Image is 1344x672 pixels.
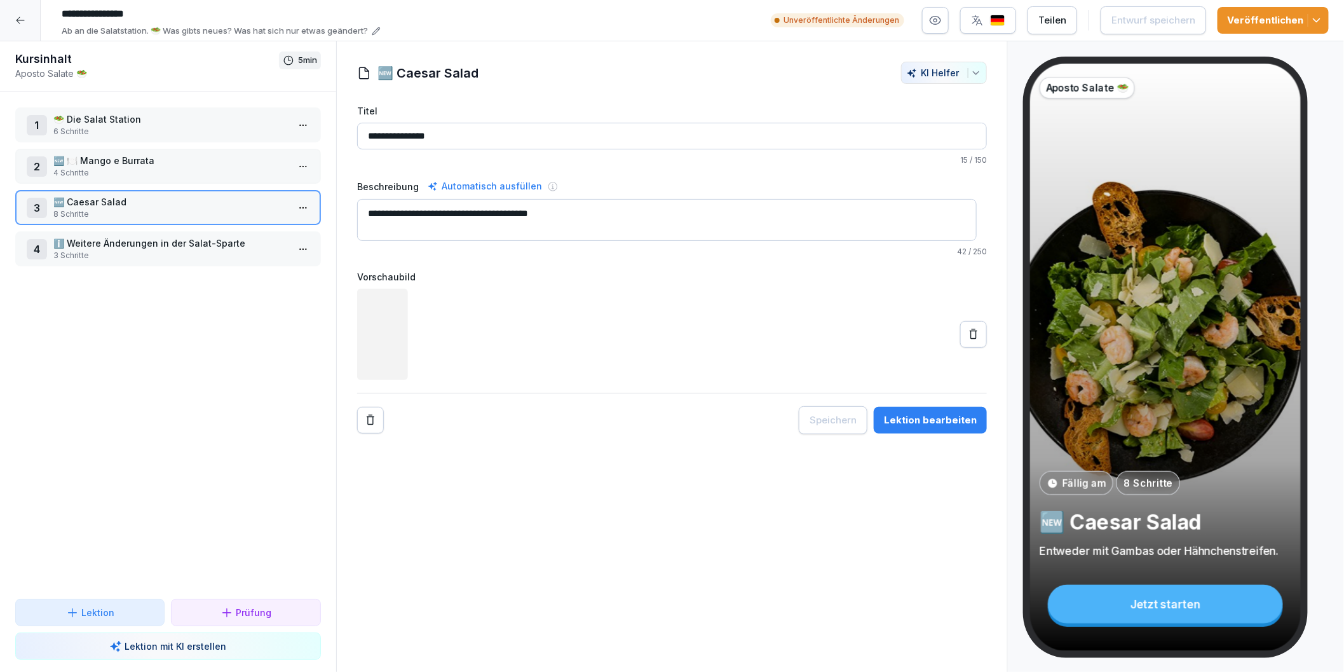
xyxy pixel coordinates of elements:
[784,15,899,26] p: Unveröffentlichte Änderungen
[15,67,279,80] p: Aposto Salate 🥗
[907,67,981,78] div: KI Helfer
[27,198,47,218] div: 3
[357,180,419,193] label: Beschreibung
[27,239,47,259] div: 4
[957,247,967,256] span: 42
[62,25,368,38] p: Ab an die Salatstation. 🥗 Was gibts neues? Was hat sich nur etwas geändert?
[357,270,988,284] label: Vorschaubild
[1040,509,1291,535] p: 🆕 Caesar Salad
[377,64,479,83] h1: 🆕 Caesar Salad
[81,606,114,619] p: Lektion
[15,231,321,266] div: 4ℹ️ Weitere Änderungen in der Salat-Sparte3 Schritte
[53,209,288,220] p: 8 Schritte
[425,179,545,194] div: Automatisch ausfüllen
[1218,7,1329,34] button: Veröffentlichen
[357,407,384,434] button: Remove
[884,413,977,427] div: Lektion bearbeiten
[53,237,288,250] p: ℹ️ Weitere Änderungen in der Salat-Sparte
[15,633,321,660] button: Lektion mit KI erstellen
[1048,585,1283,624] div: Jetzt starten
[1028,6,1077,34] button: Teilen
[15,190,321,225] div: 3🆕 Caesar Salad8 Schritte
[53,126,288,137] p: 6 Schritte
[357,104,988,118] label: Titel
[1046,81,1129,95] p: Aposto Salate 🥗
[15,107,321,142] div: 1🥗 Die Salat Station6 Schritte
[53,250,288,261] p: 3 Schritte
[236,606,271,619] p: Prüfung
[357,246,988,257] p: / 250
[357,154,988,166] p: / 150
[53,113,288,126] p: 🥗 Die Salat Station
[53,154,288,167] p: 🆕 🍽️ Mango e Burrata
[960,155,968,165] span: 15
[1124,476,1173,490] p: 8 Schritte
[1228,13,1319,27] div: Veröffentlichen
[901,62,987,84] button: KI Helfer
[53,195,288,209] p: 🆕 Caesar Salad
[1038,13,1066,27] div: Teilen
[171,599,320,626] button: Prüfung
[53,167,288,179] p: 4 Schritte
[874,407,987,434] button: Lektion bearbeiten
[1101,6,1206,34] button: Entwurf speichern
[15,51,279,67] h1: Kursinhalt
[799,406,867,434] button: Speichern
[1062,476,1106,490] p: Fällig am
[27,115,47,135] div: 1
[810,413,857,427] div: Speichern
[1111,13,1195,27] div: Entwurf speichern
[15,149,321,184] div: 2🆕 🍽️ Mango e Burrata4 Schritte
[1040,544,1291,559] p: Entweder mit Gambas oder Hähnchenstreifen.
[298,54,317,67] p: 5 min
[990,15,1005,27] img: de.svg
[27,156,47,177] div: 2
[15,599,165,626] button: Lektion
[125,640,226,653] p: Lektion mit KI erstellen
